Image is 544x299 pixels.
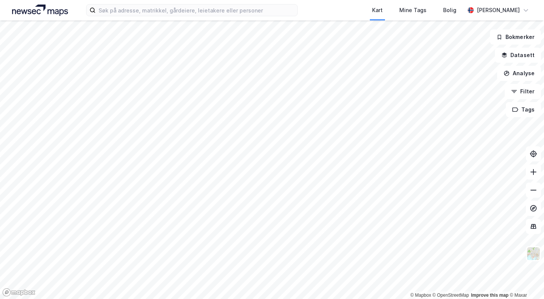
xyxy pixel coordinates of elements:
button: Bokmerker [490,29,541,45]
iframe: Chat Widget [506,263,544,299]
div: Mine Tags [399,6,427,15]
a: Improve this map [471,293,508,298]
div: [PERSON_NAME] [477,6,520,15]
button: Datasett [495,48,541,63]
div: Kontrollprogram for chat [506,263,544,299]
div: Kart [372,6,383,15]
button: Filter [505,84,541,99]
a: OpenStreetMap [433,293,469,298]
button: Tags [506,102,541,117]
button: Analyse [497,66,541,81]
a: Mapbox [410,293,431,298]
img: logo.a4113a55bc3d86da70a041830d287a7e.svg [12,5,68,16]
div: Bolig [443,6,456,15]
img: Z [526,246,541,261]
a: Mapbox homepage [2,288,36,297]
input: Søk på adresse, matrikkel, gårdeiere, leietakere eller personer [96,5,297,16]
